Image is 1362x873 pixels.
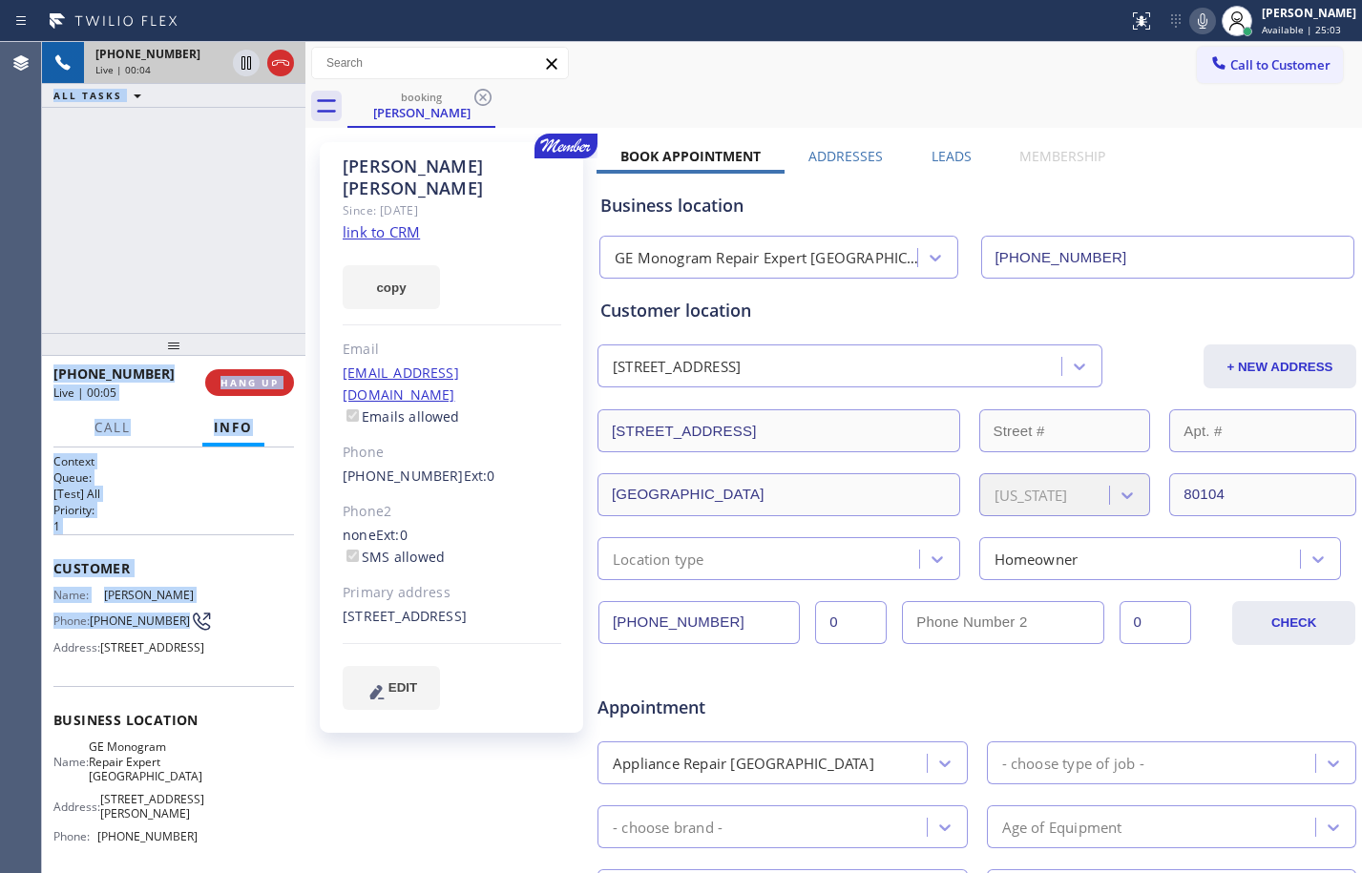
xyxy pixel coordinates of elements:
a: [EMAIL_ADDRESS][DOMAIN_NAME] [343,364,459,404]
span: Customer [53,559,294,577]
div: Customer location [600,298,1353,323]
div: - choose brand - [613,816,723,838]
span: Name: [53,755,89,769]
span: Live | 00:04 [95,63,151,76]
p: 1 [53,518,294,534]
span: Name: [53,588,104,602]
span: [PHONE_NUMBER] [97,829,198,843]
button: CHECK [1232,601,1355,645]
h1: Context [53,453,294,469]
p: [Test] All [53,486,294,502]
div: [PERSON_NAME] [PERSON_NAME] [343,156,561,199]
label: Membership [1019,147,1105,165]
span: Available | 25:03 [1262,23,1341,36]
span: Phone: [53,613,90,628]
h2: Priority: [53,502,294,518]
span: Address: [53,800,100,814]
div: Primary address [343,582,561,604]
div: [STREET_ADDRESS] [343,606,561,628]
span: [STREET_ADDRESS][PERSON_NAME] [100,792,204,821]
input: Emails allowed [346,409,359,422]
span: Info [214,419,253,436]
button: HANG UP [205,369,294,396]
input: Phone Number [598,601,800,644]
span: [PHONE_NUMBER] [90,613,190,628]
div: Since: [DATE] [343,199,561,221]
div: Age of Equipment [1002,816,1122,838]
div: GE Monogram Repair Expert [GEOGRAPHIC_DATA] [615,247,919,269]
button: Hang up [267,50,294,76]
span: ALL TASKS [53,89,122,102]
button: Mute [1189,8,1216,34]
div: Location type [613,548,704,570]
span: Call [94,419,131,436]
input: Ext. 2 [1120,601,1191,644]
input: City [597,473,960,516]
a: [PHONE_NUMBER] [343,467,464,485]
span: [PERSON_NAME] [104,588,199,602]
span: [PHONE_NUMBER] [95,46,200,62]
span: Address: [53,640,100,655]
button: Call [83,409,142,447]
span: Live | 00:05 [53,385,116,401]
div: Marcelle Nunez [349,85,493,126]
input: SMS allowed [346,550,359,562]
button: Hold Customer [233,50,260,76]
label: Addresses [808,147,883,165]
button: ALL TASKS [42,84,160,107]
input: Apt. # [1169,409,1356,452]
span: Phone: [53,829,97,843]
label: Book Appointment [620,147,761,165]
span: Business location [53,711,294,729]
input: Phone Number 2 [902,601,1103,644]
span: Call to Customer [1230,56,1331,73]
div: [STREET_ADDRESS] [613,356,741,378]
input: Address [597,409,960,452]
div: [PERSON_NAME] [1262,5,1356,21]
input: Ext. [815,601,887,644]
label: Emails allowed [343,407,460,426]
span: Ext: 0 [464,467,495,485]
div: booking [349,90,493,104]
div: Phone [343,442,561,464]
div: Business location [600,193,1353,218]
div: none [343,525,561,569]
input: Street # [979,409,1151,452]
div: Homeowner [995,548,1079,570]
button: Call to Customer [1197,47,1343,83]
label: SMS allowed [343,548,445,566]
h2: Queue: [53,469,294,486]
span: HANG UP [220,376,279,389]
span: Appointment [597,695,848,720]
div: - choose type of job - [1002,752,1144,774]
input: ZIP [1169,473,1356,516]
button: EDIT [343,666,440,710]
label: Leads [932,147,972,165]
button: copy [343,265,440,309]
input: Phone Number [981,236,1355,279]
div: Email [343,339,561,361]
div: [PERSON_NAME] [349,104,493,121]
button: Info [202,409,264,447]
span: [PHONE_NUMBER] [53,364,175,383]
a: link to CRM [343,222,420,241]
span: GE Monogram Repair Expert [GEOGRAPHIC_DATA] [89,739,202,783]
span: Ext: 0 [376,526,408,544]
input: Search [312,48,568,78]
div: Appliance Repair [GEOGRAPHIC_DATA] [613,752,874,774]
span: [STREET_ADDRESS] [100,640,204,655]
span: EDIT [388,680,417,695]
div: Phone2 [343,501,561,523]
button: + NEW ADDRESS [1204,344,1356,388]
